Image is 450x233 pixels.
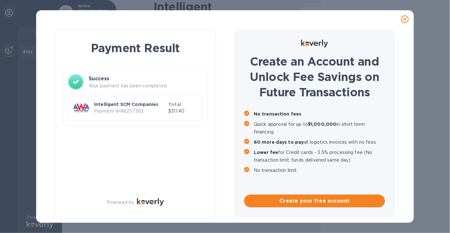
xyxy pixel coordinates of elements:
[168,102,181,107] b: Total
[107,199,134,206] p: Powered by
[244,54,385,100] h1: Create an Account and Unlock Fee Savings on Future Transactions
[244,195,385,207] button: Create your free account
[254,138,385,146] p: all logistics invoices with no fees
[254,149,385,164] p: for Credit cards - 3.5% processing fee (No transaction limit, funds delivered same day)
[65,40,205,56] h1: Payment Result
[254,166,385,174] p: No transaction limit
[168,108,197,115] p: $311.40
[254,120,385,136] p: Quick approval for up to in short term financing
[137,198,164,206] img: Logo
[94,108,166,115] p: Payment № 86257392
[89,83,203,89] p: Your payment has been completed.
[249,197,380,205] span: Create your free account
[301,40,328,47] img: Logo
[308,122,336,127] b: $1,000,000
[89,75,203,83] h3: Success
[254,140,304,145] b: 60 more days to pay
[254,150,278,155] b: Lower fee
[254,111,301,116] b: No transaction fees
[94,101,166,108] p: Intelligent SCM Companies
